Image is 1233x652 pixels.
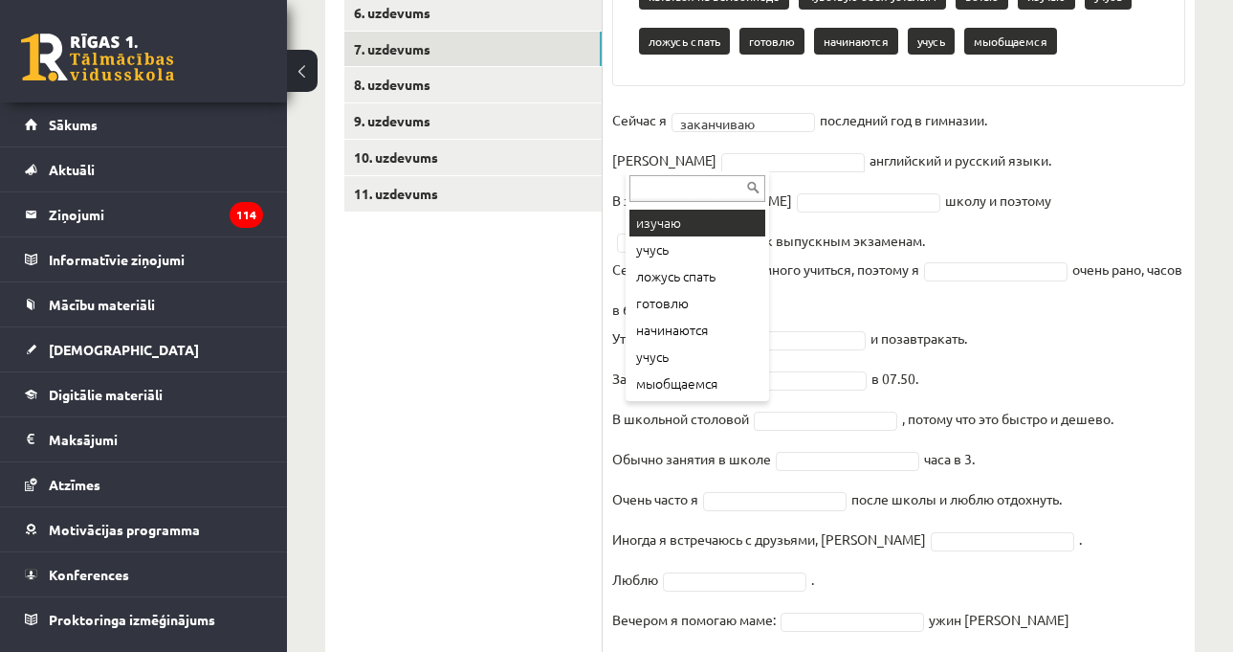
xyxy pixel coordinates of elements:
[629,371,765,397] div: мыобщаемся
[629,263,765,290] div: ложусь спать
[629,290,765,317] div: готовлю
[629,344,765,371] div: учусь
[629,236,765,263] div: учусь
[629,210,765,236] div: изучаю
[629,317,765,344] div: начинаются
